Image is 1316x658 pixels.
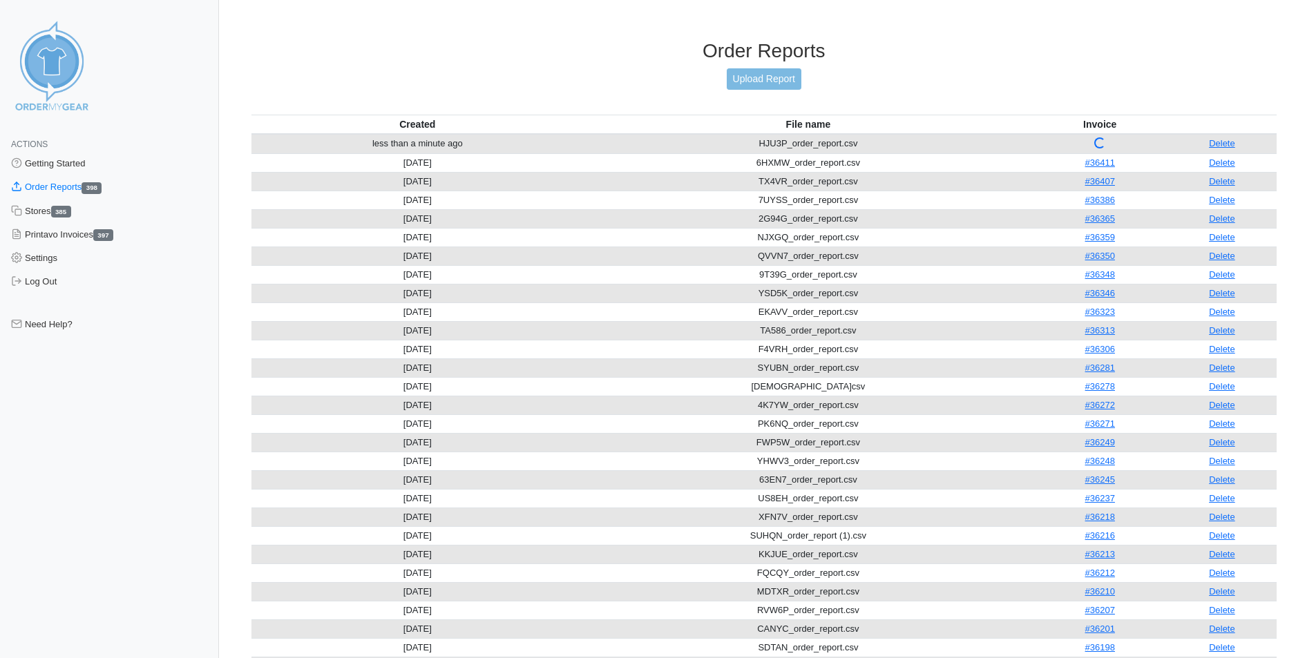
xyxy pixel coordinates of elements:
[584,452,1033,470] td: YHWV3_order_report.csv
[584,246,1033,265] td: QVVN7_order_report.csv
[584,601,1033,619] td: RVW6P_order_report.csv
[1209,418,1235,429] a: Delete
[1209,642,1235,652] a: Delete
[1209,568,1235,578] a: Delete
[251,153,584,172] td: [DATE]
[584,507,1033,526] td: XFN7V_order_report.csv
[1209,437,1235,447] a: Delete
[584,433,1033,452] td: FWP5W_order_report.csv
[1085,269,1115,280] a: #36348
[1085,232,1115,242] a: #36359
[251,601,584,619] td: [DATE]
[1209,474,1235,485] a: Delete
[251,396,584,414] td: [DATE]
[251,228,584,246] td: [DATE]
[584,284,1033,302] td: YSD5K_order_report.csv
[1085,530,1115,541] a: #36216
[11,139,48,149] span: Actions
[93,229,113,241] span: 397
[251,39,1277,63] h3: Order Reports
[1033,115,1167,134] th: Invoice
[584,563,1033,582] td: FQCQY_order_report.csv
[1085,251,1115,261] a: #36350
[1085,195,1115,205] a: #36386
[1085,474,1115,485] a: #36245
[1085,400,1115,410] a: #36272
[251,489,584,507] td: [DATE]
[584,153,1033,172] td: 6HXMW_order_report.csv
[1085,549,1115,559] a: #36213
[1085,307,1115,317] a: #36323
[1209,213,1235,224] a: Delete
[1209,138,1235,148] a: Delete
[251,545,584,563] td: [DATE]
[251,582,584,601] td: [DATE]
[1209,493,1235,503] a: Delete
[584,377,1033,396] td: [DEMOGRAPHIC_DATA]csv
[251,191,584,209] td: [DATE]
[584,638,1033,657] td: SDTAN_order_report.csv
[251,563,584,582] td: [DATE]
[1085,512,1115,522] a: #36218
[251,284,584,302] td: [DATE]
[1085,344,1115,354] a: #36306
[584,619,1033,638] td: CANYC_order_report.csv
[584,115,1033,134] th: File name
[584,340,1033,358] td: F4VRH_order_report.csv
[1209,269,1235,280] a: Delete
[1085,493,1115,503] a: #36237
[1085,157,1115,168] a: #36411
[1209,512,1235,522] a: Delete
[1209,456,1235,466] a: Delete
[1085,418,1115,429] a: #36271
[1085,381,1115,391] a: #36278
[1209,325,1235,336] a: Delete
[251,470,584,489] td: [DATE]
[1085,213,1115,224] a: #36365
[1209,362,1235,373] a: Delete
[1209,605,1235,615] a: Delete
[251,172,584,191] td: [DATE]
[584,228,1033,246] td: NJXGQ_order_report.csv
[251,265,584,284] td: [DATE]
[251,452,584,470] td: [DATE]
[1085,437,1115,447] a: #36249
[1209,176,1235,186] a: Delete
[1209,251,1235,261] a: Delete
[1209,344,1235,354] a: Delete
[1209,400,1235,410] a: Delete
[82,182,102,194] span: 398
[251,433,584,452] td: [DATE]
[584,209,1033,228] td: 2G94G_order_report.csv
[1085,568,1115,578] a: #36212
[1209,157,1235,168] a: Delete
[251,526,584,545] td: [DATE]
[51,206,71,217] span: 385
[1085,325,1115,336] a: #36313
[251,358,584,377] td: [DATE]
[251,246,584,265] td: [DATE]
[251,209,584,228] td: [DATE]
[584,191,1033,209] td: 7UYSS_order_report.csv
[251,340,584,358] td: [DATE]
[1085,288,1115,298] a: #36346
[1085,176,1115,186] a: #36407
[251,507,584,526] td: [DATE]
[251,619,584,638] td: [DATE]
[1209,623,1235,634] a: Delete
[251,638,584,657] td: [DATE]
[584,396,1033,414] td: 4K7YW_order_report.csv
[251,414,584,433] td: [DATE]
[584,302,1033,321] td: EKAVV_order_report.csv
[251,302,584,321] td: [DATE]
[584,172,1033,191] td: TX4VR_order_report.csv
[584,545,1033,563] td: KKJUE_order_report.csv
[1209,195,1235,205] a: Delete
[584,582,1033,601] td: MDTXR_order_report.csv
[584,470,1033,489] td: 63EN7_order_report.csv
[1085,456,1115,466] a: #36248
[1209,530,1235,541] a: Delete
[1085,623,1115,634] a: #36201
[584,265,1033,284] td: 9T39G_order_report.csv
[1209,307,1235,317] a: Delete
